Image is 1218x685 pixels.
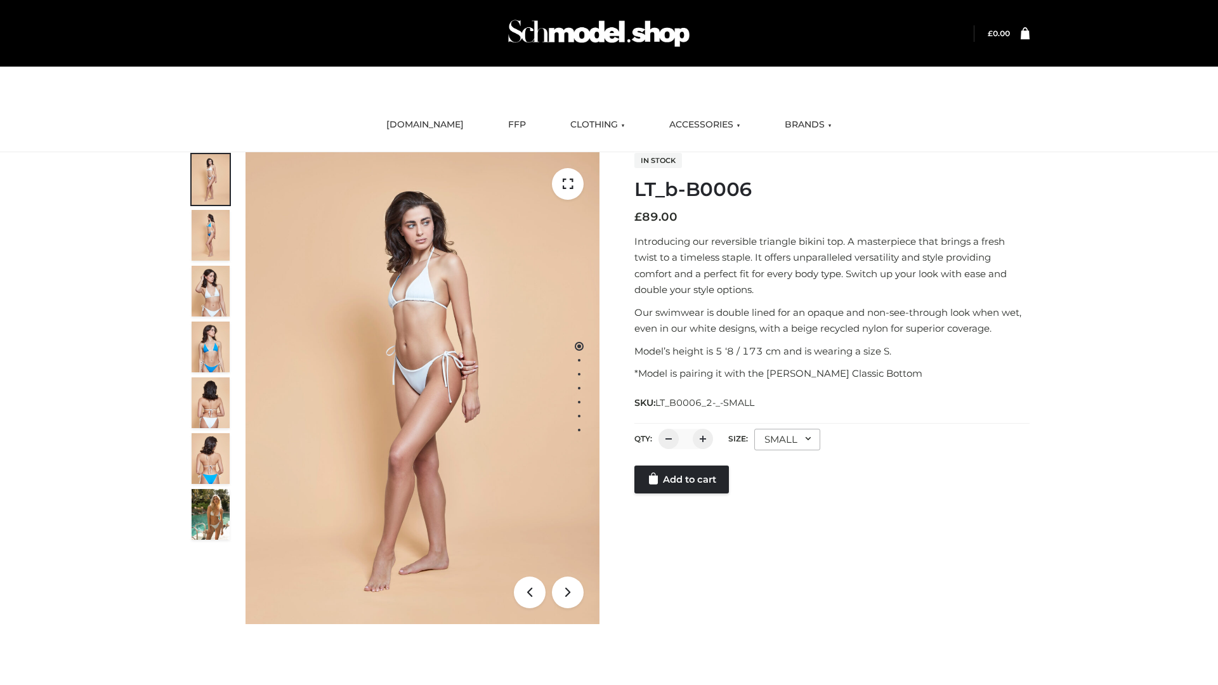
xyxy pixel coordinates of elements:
label: Size: [728,434,748,443]
h1: LT_b-B0006 [634,178,1030,201]
img: Arieltop_CloudNine_AzureSky2.jpg [192,489,230,540]
img: ArielClassicBikiniTop_CloudNine_AzureSky_OW114ECO_7-scaled.jpg [192,377,230,428]
p: Introducing our reversible triangle bikini top. A masterpiece that brings a fresh twist to a time... [634,233,1030,298]
img: ArielClassicBikiniTop_CloudNine_AzureSky_OW114ECO_8-scaled.jpg [192,433,230,484]
a: [DOMAIN_NAME] [377,111,473,139]
span: In stock [634,153,682,168]
p: Model’s height is 5 ‘8 / 173 cm and is wearing a size S. [634,343,1030,360]
div: SMALL [754,429,820,450]
span: LT_B0006_2-_-SMALL [655,397,754,408]
img: ArielClassicBikiniTop_CloudNine_AzureSky_OW114ECO_4-scaled.jpg [192,322,230,372]
p: Our swimwear is double lined for an opaque and non-see-through look when wet, even in our white d... [634,304,1030,337]
a: FFP [499,111,535,139]
a: BRANDS [775,111,841,139]
a: £0.00 [988,29,1010,38]
span: SKU: [634,395,756,410]
a: ACCESSORIES [660,111,750,139]
a: Add to cart [634,466,729,493]
img: ArielClassicBikiniTop_CloudNine_AzureSky_OW114ECO_1-scaled.jpg [192,154,230,205]
label: QTY: [634,434,652,443]
img: ArielClassicBikiniTop_CloudNine_AzureSky_OW114ECO_2-scaled.jpg [192,210,230,261]
span: £ [634,210,642,224]
bdi: 0.00 [988,29,1010,38]
span: £ [988,29,993,38]
a: CLOTHING [561,111,634,139]
bdi: 89.00 [634,210,678,224]
img: ArielClassicBikiniTop_CloudNine_AzureSky_OW114ECO_3-scaled.jpg [192,266,230,316]
p: *Model is pairing it with the [PERSON_NAME] Classic Bottom [634,365,1030,382]
img: ArielClassicBikiniTop_CloudNine_AzureSky_OW114ECO_1 [246,152,599,624]
img: Schmodel Admin 964 [504,8,694,58]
